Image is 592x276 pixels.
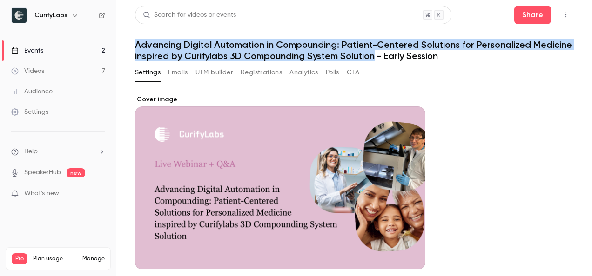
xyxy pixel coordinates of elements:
button: Emails [168,65,188,80]
h1: Advancing Digital Automation in Compounding: Patient-Centered Solutions for Personalized Medicine... [135,39,573,61]
span: Plan usage [33,255,77,263]
button: Settings [135,65,161,80]
button: UTM builder [195,65,233,80]
img: CurifyLabs [12,8,27,23]
section: Cover image [135,95,425,269]
button: Share [514,6,551,24]
button: CTA [347,65,359,80]
iframe: Noticeable Trigger [94,190,105,198]
button: Analytics [289,65,318,80]
span: Help [24,147,38,157]
a: SpeakerHub [24,168,61,177]
span: new [67,168,85,177]
div: Videos [11,66,44,76]
span: Pro [12,253,27,264]
label: Cover image [135,95,425,104]
a: Manage [82,255,105,263]
button: Polls [326,65,339,80]
div: Settings [11,107,48,117]
li: help-dropdown-opener [11,147,105,157]
div: Events [11,46,43,55]
span: What's new [24,189,59,198]
div: Audience [11,87,53,96]
h6: CurifyLabs [34,11,67,20]
div: Search for videos or events [143,10,236,20]
button: Registrations [241,65,282,80]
